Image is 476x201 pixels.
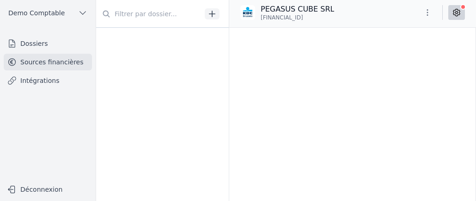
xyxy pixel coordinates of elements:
[240,5,255,20] img: KBC_BRUSSELS_KREDBEBB.png
[8,8,65,18] span: Demo Comptable
[4,182,92,197] button: Déconnexion
[4,6,92,20] button: Demo Comptable
[261,4,334,15] p: PEGASUS CUBE SRL
[261,14,303,21] span: [FINANCIAL_ID]
[96,6,201,22] input: Filtrer par dossier...
[4,35,92,52] a: Dossiers
[4,54,92,70] a: Sources financières
[4,72,92,89] a: Intégrations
